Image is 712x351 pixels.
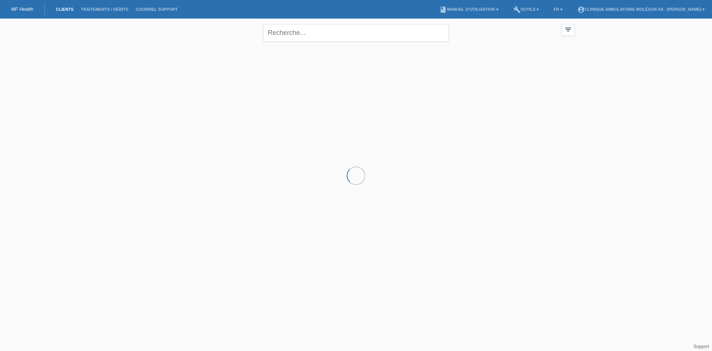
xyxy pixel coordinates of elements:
a: Traitements / débits [77,7,132,12]
a: Courriel Support [132,7,181,12]
i: filter_list [564,26,572,34]
a: account_circleClinique ambulatoire Moléson SA - [PERSON_NAME] ▾ [574,7,708,12]
i: book [439,6,447,13]
a: FR ▾ [550,7,566,12]
a: bookManuel d’utilisation ▾ [436,7,502,12]
i: account_circle [577,6,585,13]
i: build [513,6,521,13]
a: MF Health [11,6,33,12]
a: buildOutils ▾ [510,7,543,12]
a: Support [693,344,709,349]
a: Clients [52,7,77,12]
input: Recherche... [263,24,449,42]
